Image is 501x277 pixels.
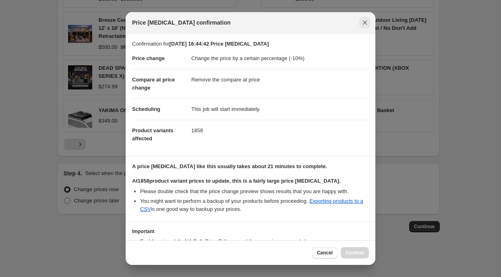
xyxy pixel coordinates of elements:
li: Feel free to exit the NA Bulk Price Editor app while your prices are updating. [140,237,369,246]
dd: 1858 [191,120,369,141]
p: Confirmation for [132,40,369,48]
b: At 1858 product variant prices to update, this is a fairly large price [MEDICAL_DATA]. [132,178,340,184]
dd: Change the price by a certain percentage (-10%) [191,48,369,69]
dd: Remove the compare at price [191,69,369,90]
h3: Important [132,228,369,235]
button: Close [359,17,371,28]
span: Price [MEDICAL_DATA] confirmation [132,19,231,27]
span: Cancel [317,250,333,256]
span: Scheduling [132,106,160,112]
b: [DATE] 16:44:42 Price [MEDICAL_DATA] [169,41,269,47]
li: Please double check that the price change preview shows results that you are happy with. [140,187,369,196]
span: Price change [132,55,165,61]
li: You might want to perform a backup of your products before proceeding. is one good way to backup ... [140,197,369,213]
span: Compare at price change [132,77,175,91]
b: A price [MEDICAL_DATA] like this usually takes about 21 minutes to complete. [132,163,327,169]
a: Exporting products to a CSV [140,198,363,212]
span: Product variants affected [132,127,174,142]
button: Cancel [312,247,337,258]
dd: This job will start immediately. [191,98,369,120]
